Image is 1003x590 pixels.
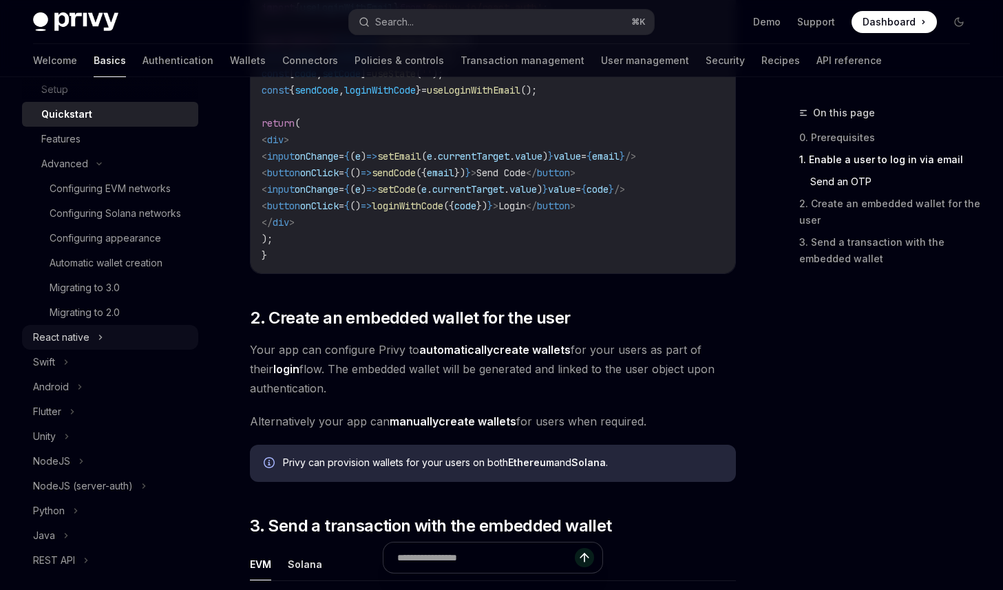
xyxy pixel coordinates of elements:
span: => [361,167,372,179]
span: e [355,150,361,162]
span: input [267,150,295,162]
a: Wallets [230,44,266,77]
span: } [487,200,493,212]
a: manuallycreate wallets [390,414,516,429]
span: { [581,183,587,196]
button: Python [22,498,198,523]
span: { [344,200,350,212]
a: Basics [94,44,126,77]
span: ( [295,117,300,129]
span: 2. Create an embedded wallet for the user [250,307,570,329]
span: { [344,167,350,179]
button: Toggle dark mode [948,11,970,33]
span: sendCode [295,84,339,96]
span: /> [614,183,625,196]
a: Send an OTP [799,171,981,193]
span: => [361,200,372,212]
span: 3. Send a transaction with the embedded wallet [250,515,611,537]
span: button [267,200,300,212]
span: div [273,216,289,229]
span: onClick [300,167,339,179]
span: onChange [295,183,339,196]
a: Configuring EVM networks [22,176,198,201]
span: ({ [443,200,454,212]
span: = [421,84,427,96]
span: value [515,150,542,162]
strong: login [273,362,299,376]
span: < [262,134,267,146]
a: automaticallycreate wallets [419,343,571,357]
strong: Ethereum [508,456,554,468]
span: Dashboard [863,15,916,29]
a: Quickstart [22,102,198,127]
span: . [504,183,509,196]
a: Configuring appearance [22,226,198,251]
a: Authentication [142,44,213,77]
a: Connectors [282,44,338,77]
span: ); [262,233,273,245]
span: e [421,183,427,196]
a: Features [22,127,198,151]
span: Your app can configure Privy to for your users as part of their flow. The embedded wallet will be... [250,340,736,398]
span: ) [361,183,366,196]
span: ( [350,183,355,196]
strong: automatically [419,343,493,357]
strong: manually [390,414,439,428]
a: Migrating to 2.0 [22,300,198,325]
div: Features [41,131,81,147]
a: Configuring Solana networks [22,201,198,226]
button: Advanced [22,151,198,176]
span: { [289,84,295,96]
div: Migrating to 2.0 [50,304,120,321]
a: User management [601,44,689,77]
div: Java [33,527,55,544]
a: Support [797,15,835,29]
span: value [548,183,576,196]
span: { [587,150,592,162]
span: > [570,167,576,179]
div: Swift [33,354,55,370]
button: REST API [22,548,198,573]
div: Python [33,503,65,519]
span: => [366,150,377,162]
div: Configuring appearance [50,230,161,246]
span: . [509,150,515,162]
span: } [262,249,267,262]
span: }) [476,200,487,212]
div: Automatic wallet creation [50,255,162,271]
span: ) [537,183,542,196]
span: } [620,150,625,162]
span: code [587,183,609,196]
a: Transaction management [461,44,584,77]
a: 0. Prerequisites [799,127,981,149]
div: Migrating to 3.0 [50,280,120,296]
span: < [262,150,267,162]
a: Welcome [33,44,77,77]
span: On this page [813,105,875,121]
div: Search... [375,14,414,30]
a: 3. Send a transaction with the embedded wallet [799,231,981,270]
button: Flutter [22,399,198,424]
svg: Info [264,457,277,471]
a: API reference [816,44,882,77]
span: Login [498,200,526,212]
span: = [576,183,581,196]
span: = [339,150,344,162]
div: REST API [33,552,75,569]
span: useLoginWithEmail [427,84,520,96]
span: } [416,84,421,96]
div: Privy can provision wallets for your users on both and . [283,456,722,471]
span: sendCode [372,167,416,179]
span: ⌘ K [631,17,646,28]
span: input [267,183,295,196]
div: Android [33,379,69,395]
span: button [537,200,570,212]
span: button [537,167,570,179]
a: Migrating to 3.0 [22,275,198,300]
span: }) [454,167,465,179]
span: ( [421,150,427,162]
span: > [289,216,295,229]
a: 1. Enable a user to log in via email [799,149,981,171]
span: } [548,150,553,162]
button: NodeJS [22,449,198,474]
